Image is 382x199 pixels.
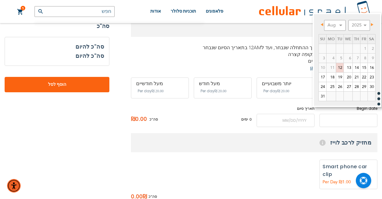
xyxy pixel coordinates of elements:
h3: מחזיק לרכב לוייז [131,133,377,152]
span: פלאפונים [206,9,223,14]
span: 1 [360,44,368,53]
span: ₪0.00 [131,115,149,124]
img: לוגו סלולר ישראל [259,1,371,22]
a: 28 [353,82,360,91]
a: 16 [368,63,375,72]
p: השכרה מתחילה מ12AM בתאריך ההתחלה שנבחר, ועד ל12AM בתאריך הסיום שנבחר [131,44,377,51]
span: Next [371,23,373,26]
div: תפריט נגישות [7,179,21,193]
span: תוכניות סלולר [171,9,196,14]
input: MM/DD/YYYY [319,114,377,127]
div: מעל חודש [199,81,246,86]
a: 14 [353,63,360,72]
span: 6 [344,54,352,63]
span: ‏20.00 ₪ [277,89,289,93]
span: Sunday [320,36,325,42]
h3: סה"כ להיום [10,42,104,51]
h3: סה"כ להיום [75,51,104,61]
span: 0 [248,117,252,122]
span: 5 [336,54,343,63]
span: ימים [241,117,248,122]
span: 4 [327,54,336,63]
span: 1 [22,6,24,11]
div: יותר משבועיים [262,81,309,86]
a: 24 [319,82,326,91]
span: Friday [362,36,366,42]
select: Select month [324,20,346,31]
label: תאריך סיום [257,106,315,111]
a: 21 [353,73,360,82]
a: 22 [360,73,368,82]
a: 31 [319,92,326,101]
span: Wednesday [345,36,351,42]
span: Prev [321,23,323,26]
a: 27 [344,82,352,91]
input: MM/DD/YYYY [257,114,315,127]
span: אודות [150,9,161,14]
span: סה"כ [149,117,158,122]
div: מעל חודשיים [136,81,184,86]
span: 3 [319,54,326,63]
span: Tuesday [337,36,342,42]
input: חפש [35,6,115,17]
a: 19 [336,73,343,82]
a: 17 [319,73,326,82]
h3: מתי תרצה את השירות? [131,18,377,37]
span: Per day [263,88,277,94]
a: 23 [368,73,375,82]
span: 11 [327,63,336,72]
span: 9 [368,54,375,63]
span: Help [319,140,326,146]
a: 25 [327,82,336,91]
a: 15 [360,63,368,72]
span: 8 [360,54,368,63]
span: Saturday [369,36,374,42]
span: ‏20.00 ₪ [152,89,164,93]
a: 12 [336,63,343,72]
a: 13 [344,63,352,72]
span: 2 [368,44,375,53]
p: תוכנית זו היא תוכנית השכרה לתקופה קצרה לתוכניות ארוכות יותר מ- 4 חודשים ניתן לראות [131,51,377,71]
strong: סה"כ [5,22,109,31]
a: 30 [368,82,375,91]
span: Per day [138,88,152,94]
select: Select year [348,20,370,31]
a: 29 [360,82,368,91]
span: ‏20.00 ₪ [214,89,226,93]
span: 10 [319,63,326,72]
a: את התוכניות שלנו כאן [310,65,355,71]
a: 26 [336,82,343,91]
button: הוסף לסל [5,77,109,92]
a: Next [367,21,375,29]
span: Thursday [354,36,359,42]
a: 20 [344,73,352,82]
span: Monday [328,36,335,42]
a: 18 [327,73,336,82]
a: Prev [319,21,327,29]
label: Begin date [319,106,377,111]
span: 7 [353,54,360,63]
a: 1 [17,8,24,16]
span: Per day [201,88,214,94]
span: הוסף לסל [25,82,89,88]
